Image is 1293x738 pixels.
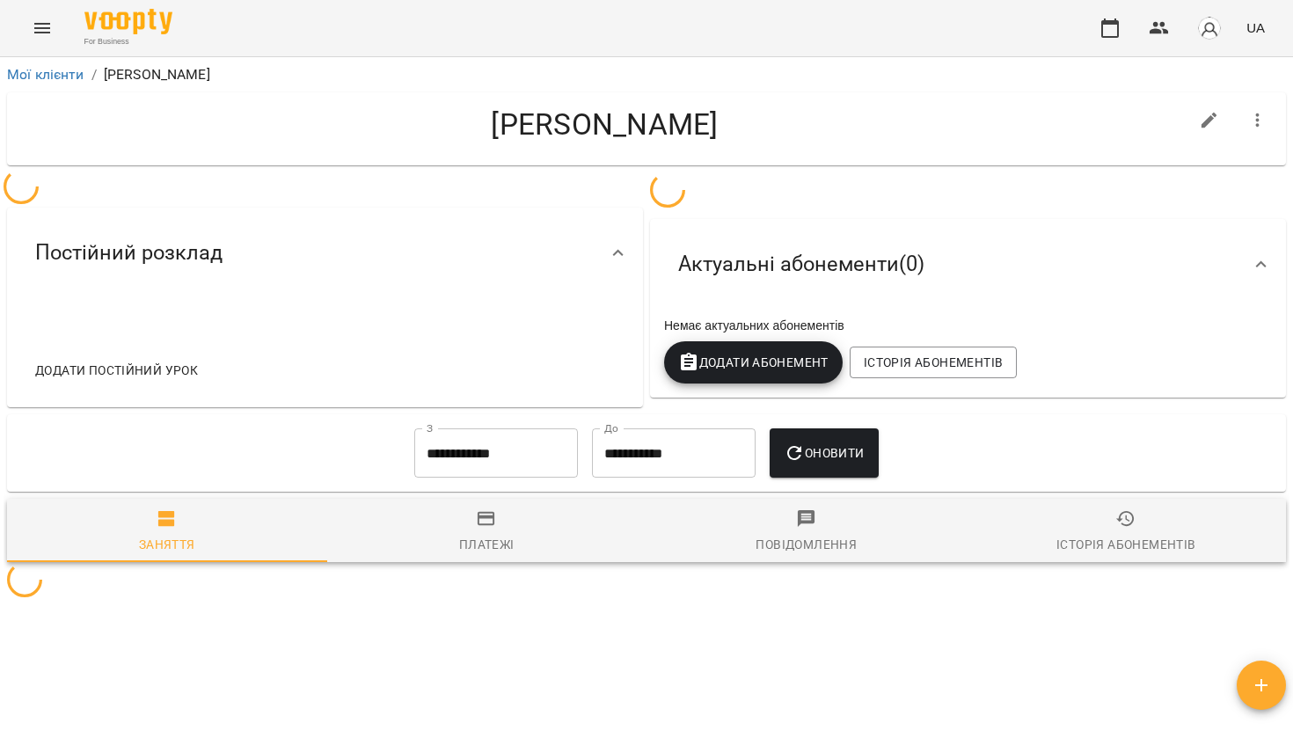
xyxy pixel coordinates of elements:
span: For Business [84,36,172,47]
span: Історія абонементів [864,352,1003,373]
span: Постійний розклад [35,239,223,267]
h4: [PERSON_NAME] [21,106,1188,142]
div: Заняття [139,534,195,555]
div: Немає актуальних абонементів [661,313,1275,338]
button: Оновити [770,428,878,478]
span: UA [1246,18,1265,37]
span: Оновити [784,442,864,464]
li: / [91,64,97,85]
div: Платежі [459,534,515,555]
img: avatar_s.png [1197,16,1222,40]
button: Історія абонементів [850,347,1017,378]
button: Додати Абонемент [664,341,843,384]
div: Історія абонементів [1056,534,1195,555]
button: UA [1239,11,1272,44]
span: Додати постійний урок [35,360,198,381]
button: Додати постійний урок [28,354,205,386]
div: Актуальні абонементи(0) [650,219,1286,310]
span: Актуальні абонементи ( 0 ) [678,251,924,278]
a: Мої клієнти [7,66,84,83]
img: Voopty Logo [84,9,172,34]
button: Menu [21,7,63,49]
div: Повідомлення [756,534,857,555]
nav: breadcrumb [7,64,1286,85]
p: [PERSON_NAME] [104,64,210,85]
span: Додати Абонемент [678,352,829,373]
div: Постійний розклад [7,208,643,298]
